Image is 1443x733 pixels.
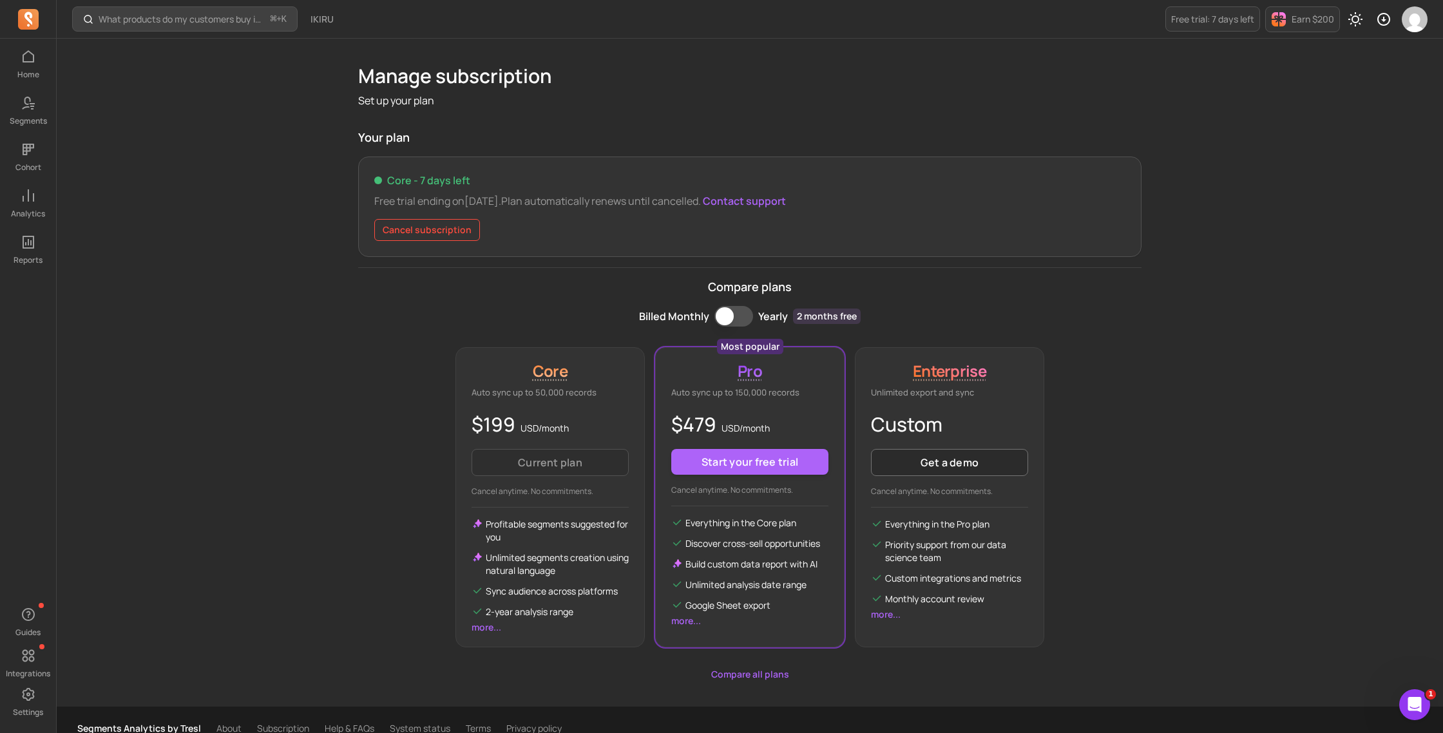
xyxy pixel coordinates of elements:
[374,194,501,208] span: Free trial ending on [DATE] .
[13,707,43,718] p: Settings
[15,162,41,173] p: Cohort
[721,340,779,353] p: Most popular
[685,537,820,550] p: Discover cross-sell opportunities
[271,12,287,26] span: +
[472,486,629,497] p: Cancel anytime. No commitments.
[486,585,618,598] p: Sync audience across platforms
[639,309,709,324] p: Billed Monthly
[14,602,43,640] button: Guides
[303,8,341,31] button: IKIRU
[10,116,47,126] p: Segments
[374,173,1125,188] p: Core - 7 days left
[270,12,277,28] kbd: ⌘
[885,538,1028,564] p: Priority support from our data science team
[6,669,50,679] p: Integrations
[472,386,629,399] p: Auto sync up to 50,000 records
[15,627,41,638] p: Guides
[472,361,629,381] p: Core
[1171,13,1254,26] p: Free trial: 7 days left
[703,193,786,209] button: Contact support
[358,129,1142,146] p: Your plan
[1399,689,1430,720] iframe: Intercom live chat
[472,410,629,439] p: $199
[871,386,1028,399] p: Unlimited export and sync
[671,386,828,399] p: Auto sync up to 150,000 records
[17,70,39,80] p: Home
[758,309,788,324] p: Yearly
[885,593,984,605] p: Monthly account review
[671,361,828,381] p: Pro
[374,193,1125,209] p: Plan automatically renews until cancelled.
[486,605,573,618] p: 2-year analysis range
[521,422,569,434] span: USD/ month
[671,485,828,495] p: Cancel anytime. No commitments.
[14,255,43,265] p: Reports
[358,668,1142,681] a: Compare all plans
[793,309,861,324] p: 2 months free
[1292,13,1334,26] p: Earn $200
[871,608,901,620] a: more...
[671,410,828,439] p: $479
[871,361,1028,381] p: Enterprise
[671,449,828,475] button: Start your free trial
[871,410,1028,439] p: Custom
[871,449,1028,476] a: Get a demo
[11,209,45,219] p: Analytics
[1265,6,1340,32] button: Earn $200
[1426,689,1436,700] span: 1
[671,614,701,627] a: more...
[72,6,298,32] button: What products do my customers buy in the same order?⌘+K
[358,278,1142,296] p: Compare plans
[885,518,989,531] p: Everything in the Pro plan
[472,621,501,633] a: more...
[721,422,770,434] span: USD/ month
[358,64,1142,88] h1: Manage subscription
[1165,6,1260,32] a: Free trial: 7 days left
[486,551,629,577] p: Unlimited segments creation using natural language
[1402,6,1428,32] img: avatar
[685,517,796,529] p: Everything in the Core plan
[1343,6,1368,32] button: Toggle dark mode
[685,558,817,571] p: Build custom data report with AI
[311,13,334,26] span: IKIRU
[374,219,480,241] button: Cancel subscription
[486,518,629,544] p: Profitable segments suggested for you
[358,93,1142,108] p: Set up your plan
[472,449,629,476] button: Current plan
[99,13,265,26] p: What products do my customers buy in the same order?
[282,14,287,24] kbd: K
[885,572,1021,585] p: Custom integrations and metrics
[685,599,770,612] p: Google Sheet export
[685,578,807,591] p: Unlimited analysis date range
[871,486,1028,497] p: Cancel anytime. No commitments.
